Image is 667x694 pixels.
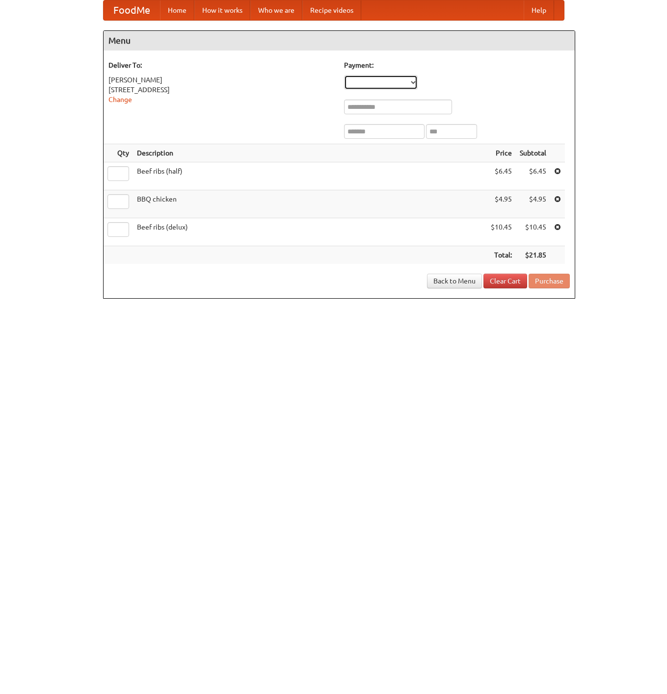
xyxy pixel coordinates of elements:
td: $10.45 [516,218,550,246]
td: $4.95 [516,190,550,218]
th: Price [487,144,516,162]
a: Home [160,0,194,20]
a: Help [524,0,554,20]
th: Total: [487,246,516,264]
td: Beef ribs (delux) [133,218,487,246]
a: Change [108,96,132,103]
th: Description [133,144,487,162]
td: $6.45 [516,162,550,190]
a: FoodMe [104,0,160,20]
h5: Payment: [344,60,570,70]
h4: Menu [104,31,575,51]
div: [PERSON_NAME] [108,75,334,85]
th: Subtotal [516,144,550,162]
td: BBQ chicken [133,190,487,218]
a: Back to Menu [427,274,482,288]
td: $10.45 [487,218,516,246]
td: $4.95 [487,190,516,218]
a: Who we are [250,0,302,20]
a: How it works [194,0,250,20]
th: Qty [104,144,133,162]
th: $21.85 [516,246,550,264]
button: Purchase [529,274,570,288]
a: Recipe videos [302,0,361,20]
td: Beef ribs (half) [133,162,487,190]
td: $6.45 [487,162,516,190]
div: [STREET_ADDRESS] [108,85,334,95]
h5: Deliver To: [108,60,334,70]
a: Clear Cart [483,274,527,288]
